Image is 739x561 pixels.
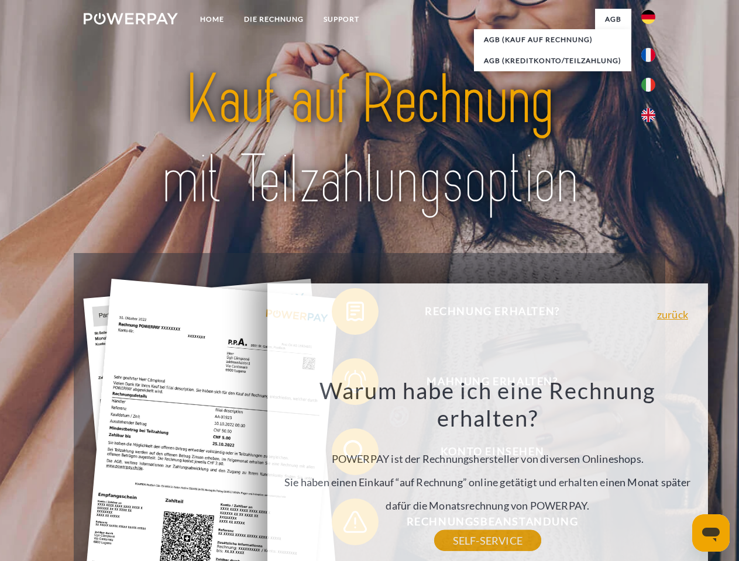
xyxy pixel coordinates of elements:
img: fr [641,48,655,62]
a: Home [190,9,234,30]
a: AGB (Kauf auf Rechnung) [474,29,631,50]
img: logo-powerpay-white.svg [84,13,178,25]
img: en [641,108,655,122]
a: DIE RECHNUNG [234,9,314,30]
h3: Warum habe ich eine Rechnung erhalten? [274,376,701,432]
a: SUPPORT [314,9,369,30]
a: agb [595,9,631,30]
a: AGB (Kreditkonto/Teilzahlung) [474,50,631,71]
iframe: Schaltfläche zum Öffnen des Messaging-Fensters [692,514,730,552]
a: SELF-SERVICE [434,530,541,551]
div: POWERPAY ist der Rechnungshersteller von diversen Onlineshops. Sie haben einen Einkauf “auf Rechn... [274,376,701,541]
a: zurück [657,309,688,320]
img: de [641,10,655,24]
img: it [641,78,655,92]
img: title-powerpay_de.svg [112,56,627,224]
